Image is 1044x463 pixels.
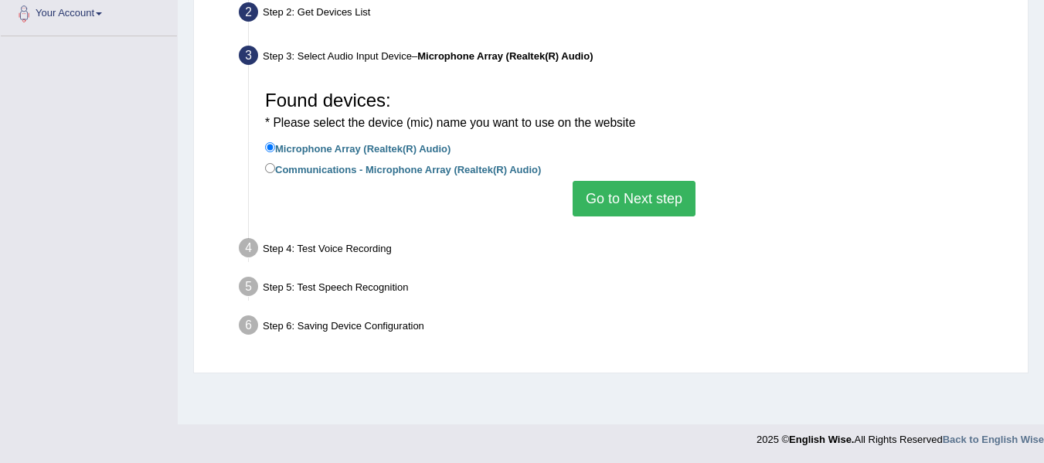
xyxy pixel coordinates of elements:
div: Step 6: Saving Device Configuration [232,311,1021,345]
label: Microphone Array (Realtek(R) Audio) [265,139,451,156]
div: Step 5: Test Speech Recognition [232,272,1021,306]
strong: English Wise. [789,434,854,445]
input: Microphone Array (Realtek(R) Audio) [265,142,275,152]
a: Back to English Wise [943,434,1044,445]
span: – [412,50,593,62]
div: Step 4: Test Voice Recording [232,233,1021,267]
div: 2025 © All Rights Reserved [757,424,1044,447]
button: Go to Next step [573,181,695,216]
label: Communications - Microphone Array (Realtek(R) Audio) [265,160,541,177]
div: Step 3: Select Audio Input Device [232,41,1021,75]
input: Communications - Microphone Array (Realtek(R) Audio) [265,163,275,173]
small: * Please select the device (mic) name you want to use on the website [265,116,635,129]
h3: Found devices: [265,90,1003,131]
b: Microphone Array (Realtek(R) Audio) [417,50,593,62]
